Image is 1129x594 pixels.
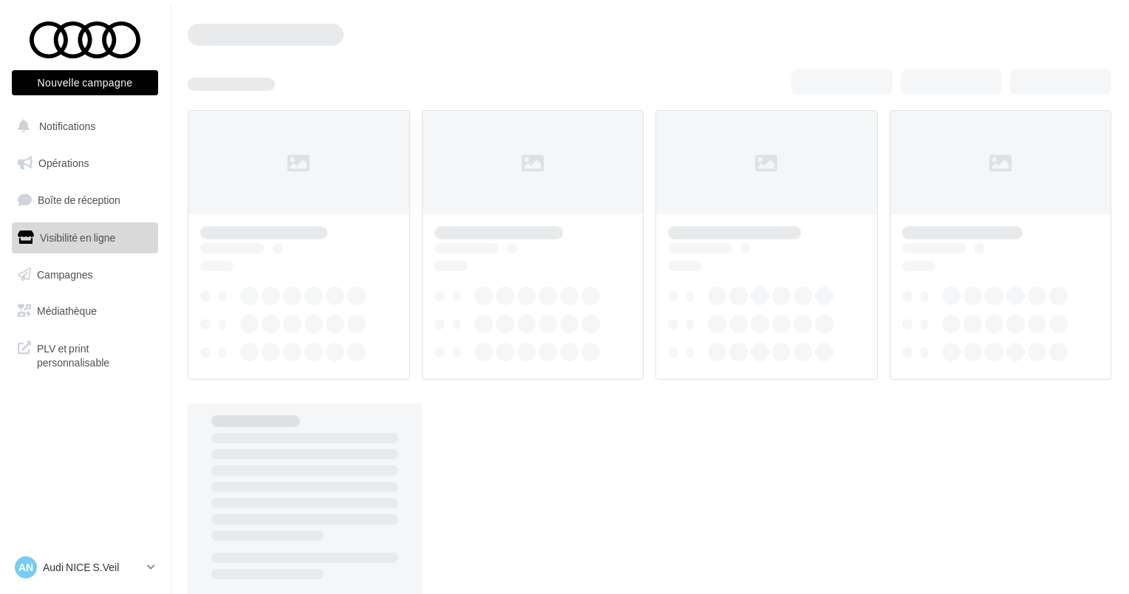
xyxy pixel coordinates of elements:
a: Boîte de réception [9,184,161,216]
span: Opérations [38,157,89,169]
a: Visibilité en ligne [9,222,161,253]
p: Audi NICE S.Veil [43,560,141,575]
span: PLV et print personnalisable [37,338,152,370]
a: PLV et print personnalisable [9,332,161,376]
button: Notifications [9,111,155,142]
a: AN Audi NICE S.Veil [12,553,158,581]
span: Médiathèque [37,304,97,317]
a: Opérations [9,148,161,179]
span: AN [18,560,33,575]
a: Campagnes [9,259,161,290]
a: Médiathèque [9,296,161,327]
button: Nouvelle campagne [12,70,158,95]
span: Notifications [39,120,95,132]
span: Boîte de réception [38,194,120,206]
span: Visibilité en ligne [40,231,115,244]
span: Campagnes [37,267,93,280]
